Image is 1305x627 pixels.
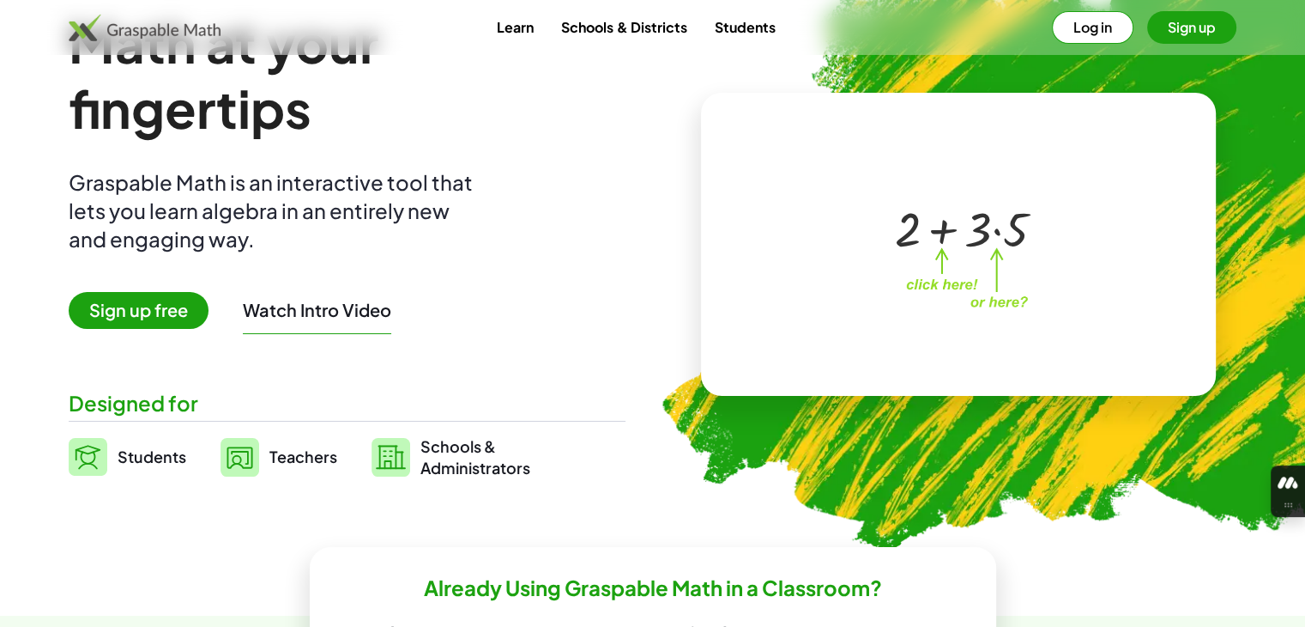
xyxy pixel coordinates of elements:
[69,168,480,253] div: Graspable Math is an interactive tool that lets you learn algebra in an entirely new and engaging...
[69,10,614,141] h1: Math at your fingertips
[221,438,259,477] img: svg%3e
[243,299,391,321] button: Watch Intro Video
[424,575,882,601] h2: Already Using Graspable Math in a Classroom?
[118,447,186,466] span: Students
[221,435,337,478] a: Teachers
[372,435,530,478] a: Schools &Administrators
[1052,11,1133,44] button: Log in
[483,11,547,43] a: Learn
[69,438,107,476] img: svg%3e
[700,11,788,43] a: Students
[372,438,410,477] img: svg%3e
[69,292,208,329] span: Sign up free
[69,435,186,478] a: Students
[69,389,625,417] div: Designed for
[269,447,337,466] span: Teachers
[420,435,530,478] span: Schools & Administrators
[1147,11,1236,44] button: Sign up
[547,11,700,43] a: Schools & Districts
